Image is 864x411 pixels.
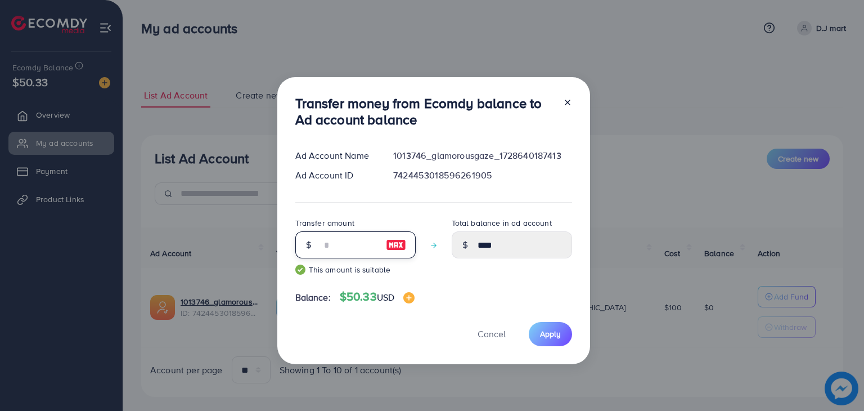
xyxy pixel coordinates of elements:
h4: $50.33 [340,290,415,304]
span: Cancel [478,328,506,340]
img: guide [295,265,305,275]
button: Cancel [463,322,520,346]
button: Apply [529,322,572,346]
img: image [403,292,415,303]
h3: Transfer money from Ecomdy balance to Ad account balance [295,95,554,128]
div: 1013746_glamorousgaze_1728640187413 [384,149,580,162]
span: Apply [540,328,561,339]
div: Ad Account Name [286,149,385,162]
span: USD [377,291,394,303]
img: image [386,238,406,252]
span: Balance: [295,291,331,304]
label: Transfer amount [295,217,354,229]
label: Total balance in ad account [452,217,552,229]
div: 7424453018596261905 [384,169,580,182]
small: This amount is suitable [295,264,416,275]
div: Ad Account ID [286,169,385,182]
